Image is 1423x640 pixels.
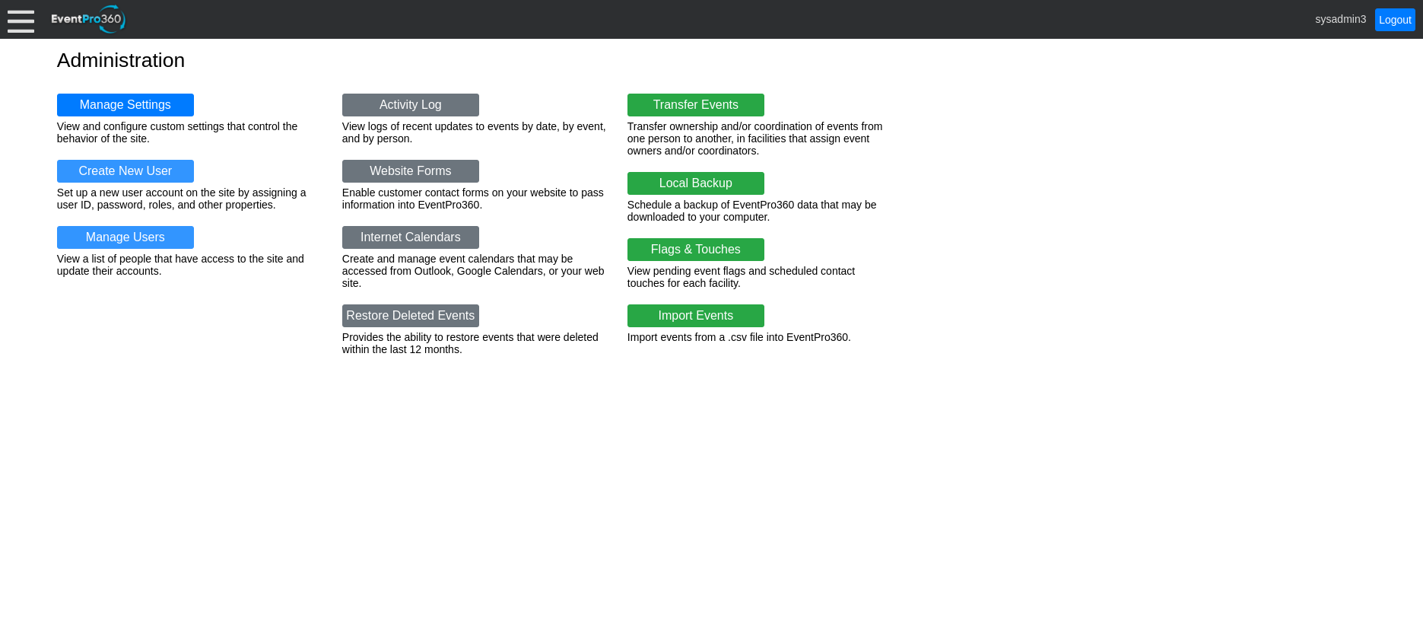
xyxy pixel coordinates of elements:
[57,120,323,145] div: View and configure custom settings that control the behavior of the site.
[627,199,894,223] div: Schedule a backup of EventPro360 data that may be downloaded to your computer.
[342,94,479,116] a: Activity Log
[627,172,764,195] a: Local Backup
[57,253,323,277] div: View a list of people that have access to the site and update their accounts.
[342,120,608,145] div: View logs of recent updates to events by date, by event, and by person.
[627,238,764,261] a: Flags & Touches
[1316,12,1367,24] span: sysadmin3
[342,226,479,249] a: Internet Calendars
[627,331,894,343] div: Import events from a .csv file into EventPro360.
[57,186,323,211] div: Set up a new user account on the site by assigning a user ID, password, roles, and other properties.
[342,160,479,183] a: Website Forms
[57,94,194,116] a: Manage Settings
[57,160,194,183] a: Create New User
[342,186,608,211] div: Enable customer contact forms on your website to pass information into EventPro360.
[57,50,1366,71] h1: Administration
[627,94,764,116] a: Transfer Events
[342,331,608,355] div: Provides the ability to restore events that were deleted within the last 12 months.
[342,253,608,289] div: Create and manage event calendars that may be accessed from Outlook, Google Calendars, or your we...
[1375,8,1415,31] a: Logout
[8,6,34,33] div: Menu: Click or 'Crtl+M' to toggle menu open/close
[627,265,894,289] div: View pending event flags and scheduled contact touches for each facility.
[342,304,479,327] a: Restore Deleted Events
[627,304,764,327] a: Import Events
[57,226,194,249] a: Manage Users
[627,120,894,157] div: Transfer ownership and/or coordination of events from one person to another, in facilities that a...
[49,2,129,37] img: EventPro360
